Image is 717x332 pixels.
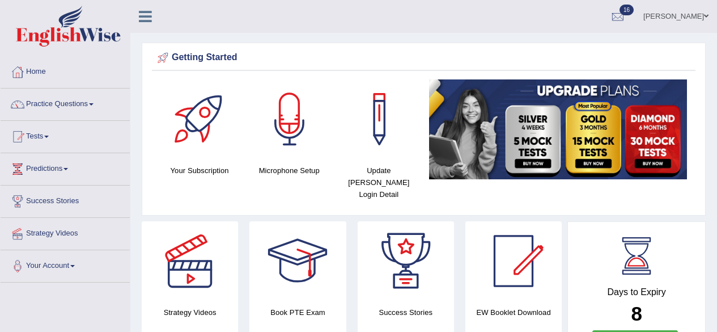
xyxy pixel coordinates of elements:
h4: Your Subscription [160,165,239,176]
img: small5.jpg [429,79,687,179]
h4: Success Stories [358,306,454,318]
a: Your Account [1,250,130,279]
a: Predictions [1,153,130,182]
span: 16 [620,5,634,15]
a: Practice Questions [1,89,130,117]
h4: Days to Expiry [580,287,693,297]
h4: Microphone Setup [250,165,328,176]
h4: Strategy Videos [142,306,238,318]
h4: Update [PERSON_NAME] Login Detail [340,165,418,200]
h4: Book PTE Exam [249,306,346,318]
div: Getting Started [155,49,693,66]
b: 8 [631,302,642,325]
a: Strategy Videos [1,218,130,246]
a: Tests [1,121,130,149]
a: Success Stories [1,186,130,214]
h4: EW Booklet Download [465,306,562,318]
a: Home [1,56,130,85]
